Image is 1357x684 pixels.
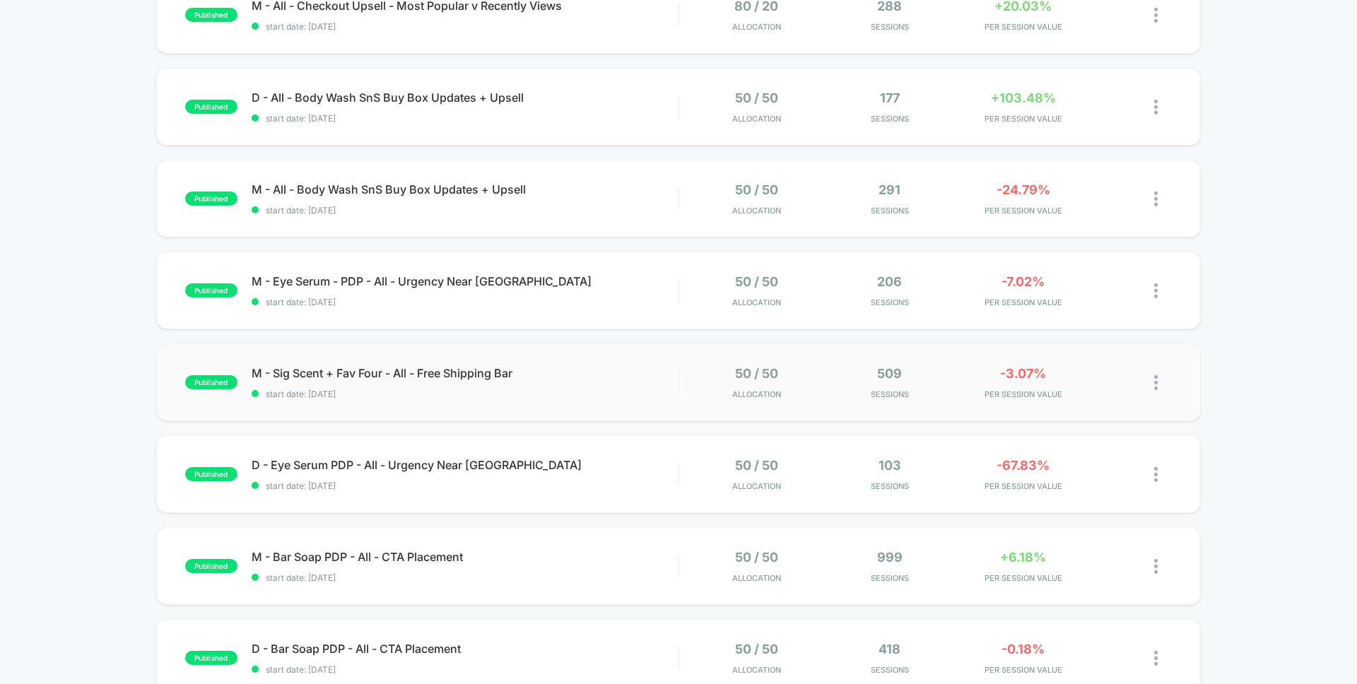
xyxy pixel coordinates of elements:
span: start date: [DATE] [252,572,678,583]
span: PER SESSION VALUE [960,22,1086,32]
span: Sessions [827,22,953,32]
span: published [185,651,237,665]
img: close [1154,559,1158,574]
span: 999 [877,550,903,565]
span: Allocation [732,114,781,124]
span: published [185,8,237,22]
span: 291 [879,182,900,197]
span: -24.79% [997,182,1050,197]
span: Allocation [732,573,781,583]
span: Allocation [732,389,781,399]
span: 50 / 50 [735,550,778,565]
span: start date: [DATE] [252,480,678,491]
span: Sessions [827,206,953,216]
img: close [1154,8,1158,23]
span: 103 [879,458,901,473]
span: Sessions [827,114,953,124]
span: PER SESSION VALUE [960,665,1086,675]
span: published [185,559,237,573]
img: close [1154,375,1158,390]
span: start date: [DATE] [252,389,678,399]
span: Allocation [732,297,781,307]
span: Sessions [827,389,953,399]
span: start date: [DATE] [252,297,678,307]
span: Sessions [827,573,953,583]
span: published [185,375,237,389]
span: published [185,100,237,114]
span: 418 [879,642,900,656]
span: -0.18% [1001,642,1045,656]
span: 50 / 50 [735,366,778,381]
span: Sessions [827,481,953,491]
img: close [1154,100,1158,114]
span: D - Bar Soap PDP - All - CTA Placement [252,642,678,656]
img: close [1154,191,1158,206]
span: published [185,191,237,206]
span: Allocation [732,665,781,675]
span: 206 [877,274,902,289]
span: +6.18% [1000,550,1046,565]
span: start date: [DATE] [252,205,678,216]
span: PER SESSION VALUE [960,114,1086,124]
span: +103.48% [991,90,1056,105]
span: published [185,467,237,481]
span: -3.07% [1000,366,1046,381]
span: start date: [DATE] [252,113,678,124]
span: Allocation [732,481,781,491]
span: M - Sig Scent + Fav Four - All - Free Shipping Bar [252,366,678,380]
span: 50 / 50 [735,642,778,656]
span: -7.02% [1001,274,1045,289]
span: 509 [877,366,902,381]
span: 50 / 50 [735,182,778,197]
span: Allocation [732,22,781,32]
span: published [185,283,237,297]
span: start date: [DATE] [252,664,678,675]
span: Sessions [827,297,953,307]
span: -67.83% [997,458,1050,473]
span: start date: [DATE] [252,21,678,32]
img: close [1154,283,1158,298]
span: M - Bar Soap PDP - All - CTA Placement [252,550,678,564]
span: M - Eye Serum - PDP - All - Urgency Near [GEOGRAPHIC_DATA] [252,274,678,288]
img: close [1154,467,1158,482]
span: D - Eye Serum PDP - All - Urgency Near [GEOGRAPHIC_DATA] [252,458,678,472]
span: Sessions [827,665,953,675]
span: M - All - Body Wash SnS Buy Box Updates + Upsell [252,182,678,196]
span: Allocation [732,206,781,216]
span: 50 / 50 [735,458,778,473]
img: close [1154,651,1158,666]
span: D - All - Body Wash SnS Buy Box Updates + Upsell [252,90,678,105]
span: PER SESSION VALUE [960,573,1086,583]
span: PER SESSION VALUE [960,389,1086,399]
span: 177 [880,90,900,105]
span: PER SESSION VALUE [960,297,1086,307]
span: 50 / 50 [735,90,778,105]
span: PER SESSION VALUE [960,481,1086,491]
span: 50 / 50 [735,274,778,289]
span: PER SESSION VALUE [960,206,1086,216]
